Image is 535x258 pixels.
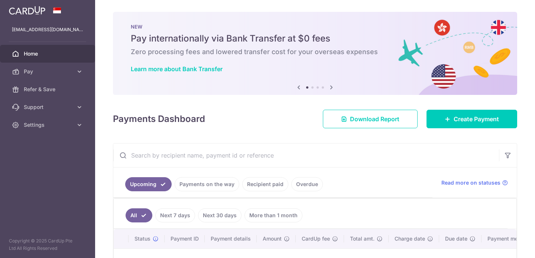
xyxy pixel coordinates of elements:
span: Download Report [350,115,399,123]
span: Charge date [395,235,425,242]
span: Amount [263,235,282,242]
h6: Zero processing fees and lowered transfer cost for your overseas expenses [131,47,499,56]
th: Payment ID [165,229,205,248]
a: Payments on the way [175,177,239,191]
a: Overdue [291,177,323,191]
a: All [126,208,152,222]
span: Refer & Save [24,86,73,93]
span: Status [134,235,150,242]
span: Pay [24,68,73,75]
a: More than 1 month [244,208,302,222]
span: Total amt. [350,235,374,242]
a: Download Report [323,110,418,128]
input: Search by recipient name, payment id or reference [113,143,499,167]
a: Recipient paid [242,177,288,191]
p: NEW [131,24,499,30]
span: CardUp fee [302,235,330,242]
p: [EMAIL_ADDRESS][DOMAIN_NAME] [12,26,83,33]
img: Bank transfer banner [113,12,517,95]
span: Read more on statuses [441,179,500,186]
h5: Pay internationally via Bank Transfer at $0 fees [131,33,499,44]
a: Create Payment [427,110,517,128]
a: Next 7 days [155,208,195,222]
th: Payment details [205,229,257,248]
span: Home [24,50,73,57]
span: Due date [445,235,467,242]
a: Next 30 days [198,208,241,222]
span: Settings [24,121,73,129]
a: Read more on statuses [441,179,508,186]
h4: Payments Dashboard [113,112,205,126]
span: Support [24,103,73,111]
span: Create Payment [454,115,499,123]
a: Learn more about Bank Transfer [131,65,223,73]
img: CardUp [9,6,45,15]
a: Upcoming [125,177,172,191]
